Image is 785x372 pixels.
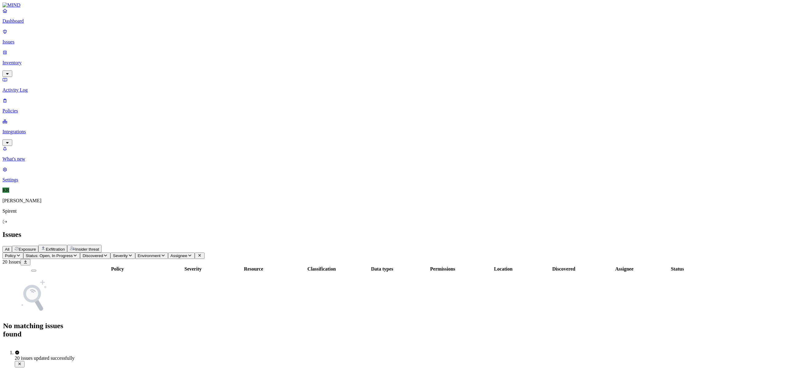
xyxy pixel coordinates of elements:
p: Settings [2,177,783,183]
div: Discovered [534,266,593,272]
div: Location [473,266,533,272]
span: Severity [113,253,128,258]
a: Activity Log [2,77,783,93]
a: Integrations [2,119,783,145]
a: Dashboard [2,8,783,24]
div: Severity [171,266,215,272]
div: 20 issues updated successfully [15,355,783,361]
a: Policies [2,98,783,114]
span: Exfiltration [46,247,65,252]
span: Status: Open, In Progress [26,253,73,258]
div: Policy [65,266,170,272]
span: 20 Issues [2,259,21,264]
div: Notifications (F8) [2,350,783,367]
span: Environment [138,253,161,258]
a: What's new [2,146,783,162]
img: MIND [2,2,21,8]
p: Spirent [2,208,783,214]
p: What's new [2,156,783,162]
span: Exposure [19,247,36,252]
span: Assignee [170,253,187,258]
span: Insider threat [75,247,99,252]
div: Data types [353,266,412,272]
div: Assignee [595,266,654,272]
a: Inventory [2,50,783,76]
div: Permissions [413,266,472,272]
span: Policy [5,253,16,258]
div: Status [655,266,700,272]
p: Issues [2,39,783,45]
p: Policies [2,108,783,114]
a: MIND [2,2,783,8]
p: Integrations [2,129,783,135]
p: Activity Log [2,87,783,93]
p: Inventory [2,60,783,66]
h2: Issues [2,230,783,239]
p: [PERSON_NAME] [2,198,783,203]
a: Settings [2,167,783,183]
p: Dashboard [2,18,783,24]
img: NoSearchResult [15,278,52,314]
span: All [5,247,10,252]
span: Discovered [82,253,103,258]
button: Select all [31,270,36,271]
span: KR [2,188,9,193]
a: Issues [2,29,783,45]
h1: No matching issues found [3,322,64,338]
div: Classification [292,266,351,272]
div: Resource [216,266,291,272]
